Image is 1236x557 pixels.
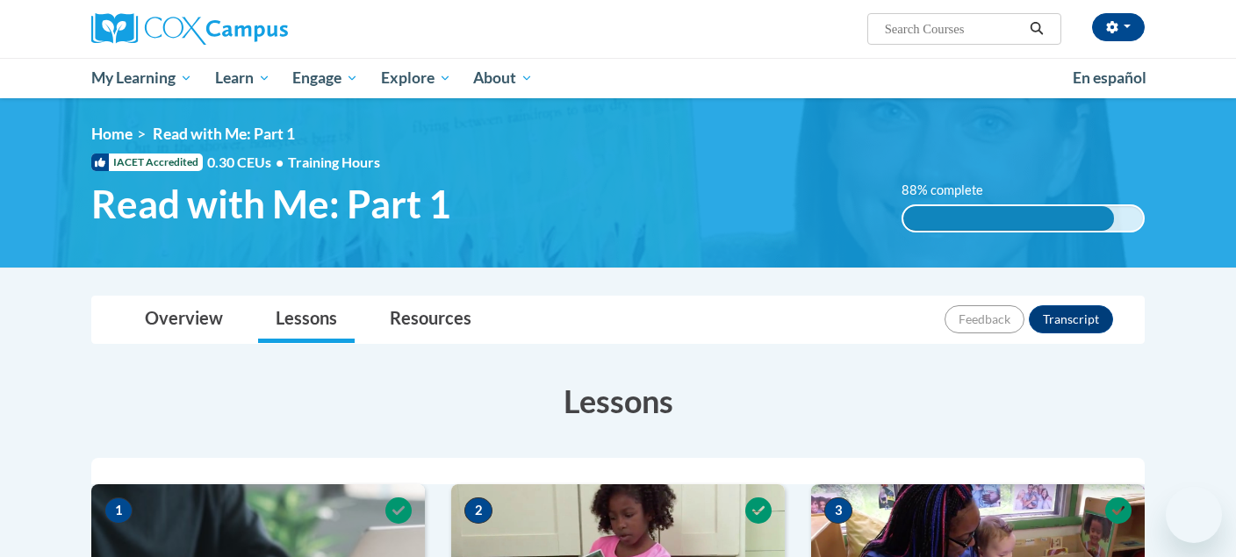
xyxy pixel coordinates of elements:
span: En español [1073,68,1146,87]
a: Engage [281,58,370,98]
span: • [276,154,284,170]
label: 88% complete [902,181,1002,200]
div: Main menu [65,58,1171,98]
a: Learn [204,58,282,98]
button: Account Settings [1092,13,1145,41]
span: Learn [215,68,270,89]
input: Search Courses [883,18,1024,39]
span: 1 [104,497,133,524]
button: Feedback [945,305,1024,333]
span: Training Hours [288,154,380,170]
img: Cox Campus [91,13,288,45]
span: My Learning [91,68,192,89]
h3: Lessons [91,379,1145,423]
button: Search [1024,18,1050,39]
span: About [473,68,533,89]
iframe: Button to launch messaging window [1166,487,1222,543]
span: IACET Accredited [91,154,203,171]
a: Resources [372,296,489,343]
span: 0.30 CEUs [207,153,288,172]
button: Transcript [1029,305,1113,333]
a: Cox Campus [91,13,425,45]
a: About [463,58,545,98]
a: My Learning [80,58,204,98]
a: Overview [127,296,241,343]
span: Read with Me: Part 1 [91,181,451,227]
span: Engage [292,68,358,89]
a: En español [1061,60,1158,96]
span: 2 [464,497,492,524]
span: Read with Me: Part 1 [153,125,295,143]
span: 3 [824,497,852,524]
a: Explore [370,58,463,98]
span: Explore [381,68,451,89]
a: Home [91,125,133,143]
a: Lessons [258,296,355,343]
div: 88% complete [903,206,1115,231]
